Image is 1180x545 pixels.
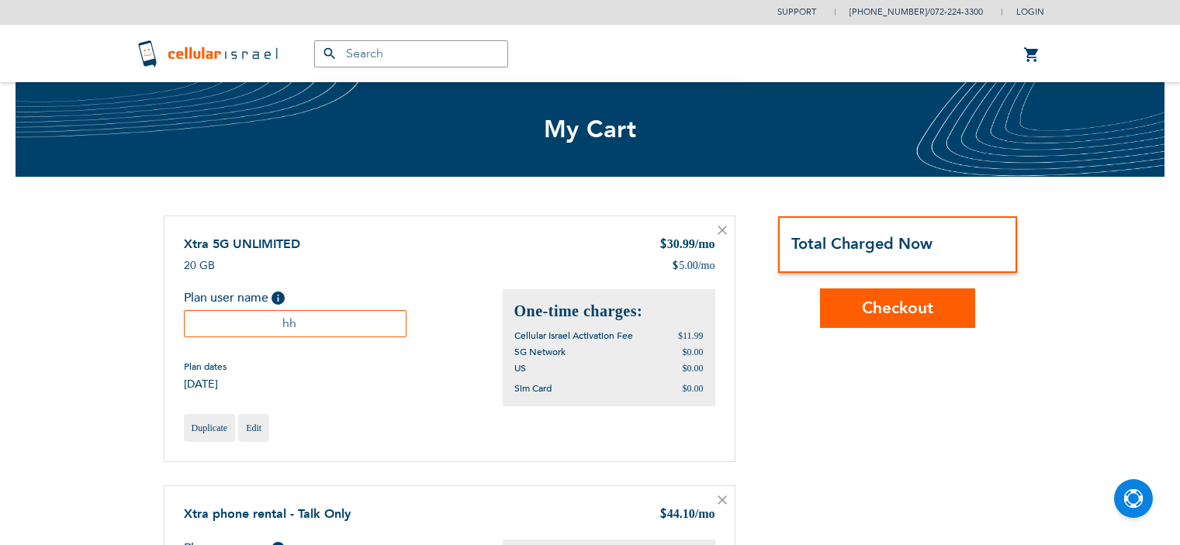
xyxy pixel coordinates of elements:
[246,423,261,433] span: Edit
[695,237,715,250] span: /mo
[683,383,704,394] span: $0.00
[314,40,508,67] input: Search
[672,258,679,274] span: $
[659,236,667,254] span: $
[777,6,816,18] a: Support
[683,347,704,357] span: $0.00
[678,330,704,341] span: $11.99
[791,233,933,254] strong: Total Charged Now
[192,423,228,433] span: Duplicate
[514,329,633,342] span: Cellular Israel Activation Fee
[514,362,526,374] span: US
[184,414,236,442] a: Duplicate
[514,382,552,395] span: Sim Card
[683,363,704,374] span: $0.00
[514,346,566,358] span: 5G Network
[514,301,704,322] h2: One-time charges:
[544,113,637,146] span: My Cart
[238,414,269,442] a: Edit
[862,297,933,319] span: Checkout
[184,377,227,392] span: [DATE]
[850,6,927,18] a: [PHONE_NUMBER]
[834,1,983,23] li: /
[184,236,300,253] a: Xtra 5G UNLIMITED
[695,507,715,520] span: /mo
[1016,6,1044,18] span: Login
[659,236,715,254] div: 30.99
[672,258,715,274] div: 5.00
[184,258,215,273] span: 20 GB
[659,506,667,524] span: $
[272,291,285,305] span: Help
[659,505,715,524] div: 44.10
[184,289,268,306] span: Plan user name
[137,38,283,69] img: Cellular Israel
[698,258,715,274] span: /mo
[820,288,975,328] button: Checkout
[184,360,227,373] span: Plan dates
[184,505,351,523] a: Xtra phone rental - Talk Only
[930,6,983,18] a: 072-224-3300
